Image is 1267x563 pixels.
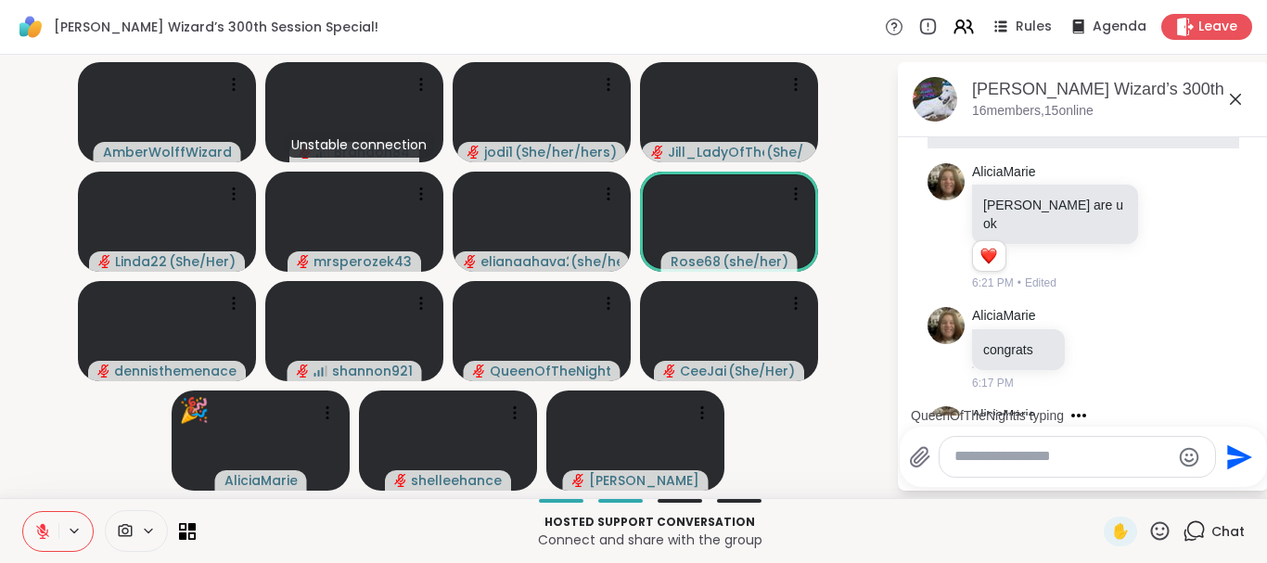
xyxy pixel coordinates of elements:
[411,471,502,490] span: shelleehance
[572,474,585,487] span: audio-muted
[224,471,298,490] span: AliciaMarie
[394,474,407,487] span: audio-muted
[207,514,1093,531] p: Hosted support conversation
[179,392,209,429] div: 🎉
[766,143,807,161] span: ( She/ Her )
[515,143,617,161] span: ( She/her/hers )
[1016,18,1052,36] span: Rules
[103,143,232,161] span: AmberWolffWizard
[570,252,620,271] span: ( she/her )
[1211,522,1245,541] span: Chat
[297,365,310,377] span: audio-muted
[589,471,699,490] span: [PERSON_NAME]
[169,252,236,271] span: ( She/Her )
[913,77,957,122] img: Wolff Wizard’s 300th Session Special!, Sep 12
[973,241,1005,271] div: Reaction list
[15,11,46,43] img: ShareWell Logomark
[972,307,1035,326] a: AliciaMarie
[207,531,1093,549] p: Connect and share with the group
[972,375,1014,391] span: 6:17 PM
[983,340,1054,359] p: congrats
[1178,446,1200,468] button: Emoji picker
[979,249,998,263] button: Reactions: love
[1198,18,1237,36] span: Leave
[954,447,1171,467] textarea: Type your message
[671,252,721,271] span: Rose68
[1111,520,1130,543] span: ✋
[928,307,965,344] img: https://sharewell-space-live.sfo3.digitaloceanspaces.com/user-generated/ddf01a60-9946-47ee-892f-d...
[972,102,1094,121] p: 16 members, 15 online
[911,406,1064,425] div: QueenOfTheNight is typing
[284,132,434,158] div: Unstable connection
[490,362,611,380] span: QueenOfTheNight
[723,252,788,271] span: ( she/her )
[972,163,1035,182] a: AliciaMarie
[484,143,513,161] span: jodi1
[467,146,480,159] span: audio-muted
[983,196,1127,233] p: [PERSON_NAME] are u ok
[1017,275,1021,291] span: •
[651,146,664,159] span: audio-muted
[98,255,111,268] span: audio-muted
[1093,18,1146,36] span: Agenda
[972,78,1254,101] div: [PERSON_NAME] Wizard’s 300th Session Special!, [DATE]
[54,18,378,36] span: [PERSON_NAME] Wizard’s 300th Session Special!
[297,255,310,268] span: audio-muted
[314,252,412,271] span: mrsperozek43
[663,365,676,377] span: audio-muted
[728,362,795,380] span: ( She/Her )
[680,362,726,380] span: CeeJai
[928,163,965,200] img: https://sharewell-space-live.sfo3.digitaloceanspaces.com/user-generated/ddf01a60-9946-47ee-892f-d...
[114,362,237,380] span: dennisthemenace
[332,362,413,380] span: shannon921
[97,365,110,377] span: audio-muted
[115,252,167,271] span: Linda22
[972,275,1014,291] span: 6:21 PM
[668,143,764,161] span: Jill_LadyOfTheMountain
[473,365,486,377] span: audio-muted
[464,255,477,268] span: audio-muted
[1025,275,1056,291] span: Edited
[480,252,569,271] span: elianaahava2022
[1216,436,1258,478] button: Send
